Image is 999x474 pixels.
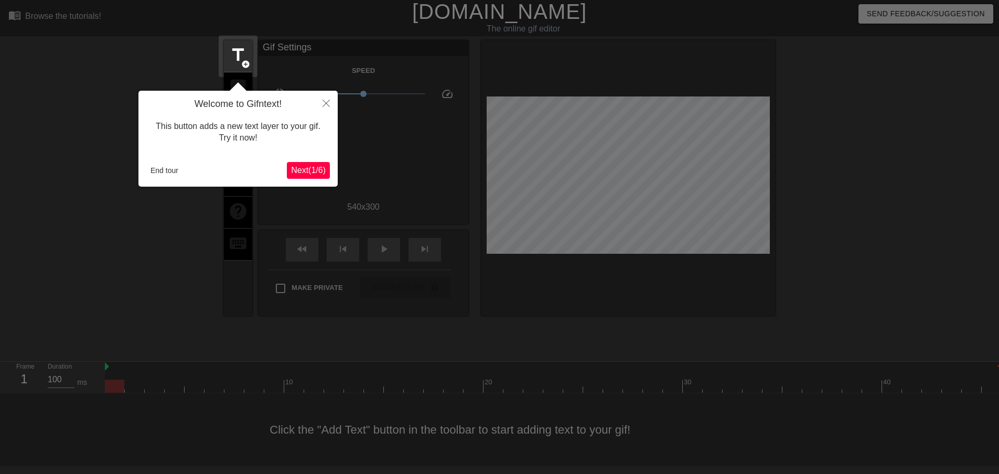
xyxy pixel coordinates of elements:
button: End tour [146,163,182,178]
span: Next ( 1 / 6 ) [291,166,326,175]
button: Close [315,91,338,115]
h4: Welcome to Gifntext! [146,99,330,110]
button: Next [287,162,330,179]
div: This button adds a new text layer to your gif. Try it now! [146,110,330,155]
